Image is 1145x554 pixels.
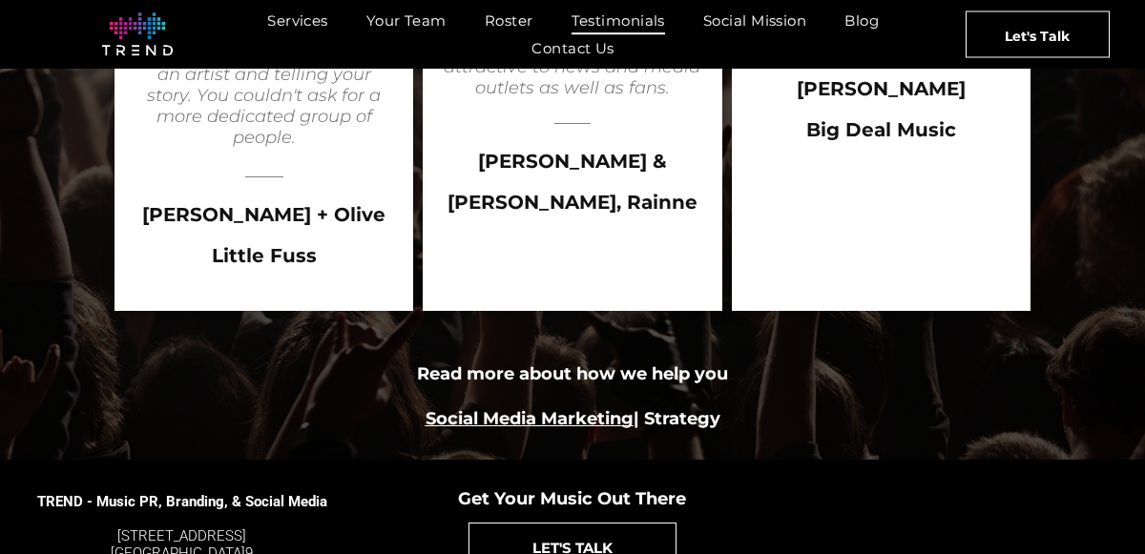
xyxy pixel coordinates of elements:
[639,408,720,429] a: Strategy
[466,7,552,34] a: Roster
[1005,11,1070,59] span: Let's Talk
[248,7,347,34] a: Services
[417,363,728,384] b: Read more about how we help you
[448,150,697,214] span: [PERSON_NAME] & [PERSON_NAME], Rainne
[806,118,956,141] span: Big Deal Music
[684,7,825,34] a: Social Mission
[644,408,720,429] font: Strategy
[797,77,966,100] span: [PERSON_NAME]
[426,408,634,429] a: Social Media Marketing
[102,12,173,56] img: logo
[552,7,684,34] a: Testimonials
[212,244,317,267] span: Little Fuss
[426,408,720,429] b: |
[1050,462,1145,554] iframe: Chat Widget
[458,488,686,509] span: Get Your Music Out There
[142,203,385,226] span: [PERSON_NAME] + Olive
[825,7,898,34] a: Blog
[347,7,466,34] a: Your Team
[512,34,634,62] a: Contact Us
[966,10,1110,57] a: Let's Talk
[37,493,327,510] span: TREND - Music PR, Branding, & Social Media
